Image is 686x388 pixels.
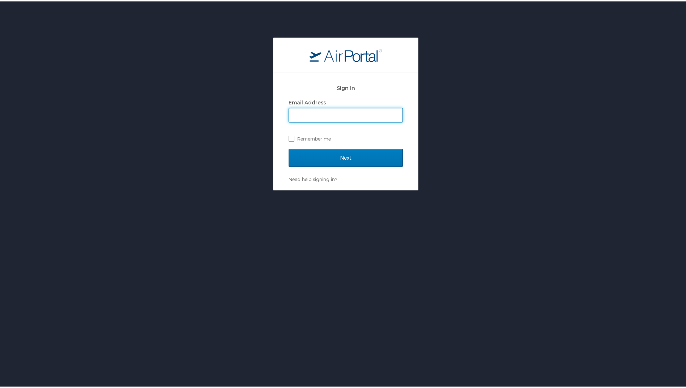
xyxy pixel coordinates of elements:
[289,175,337,181] a: Need help signing in?
[289,98,326,104] label: Email Address
[289,82,403,91] h2: Sign In
[289,147,403,165] input: Next
[310,47,382,60] img: logo
[289,132,403,143] label: Remember me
